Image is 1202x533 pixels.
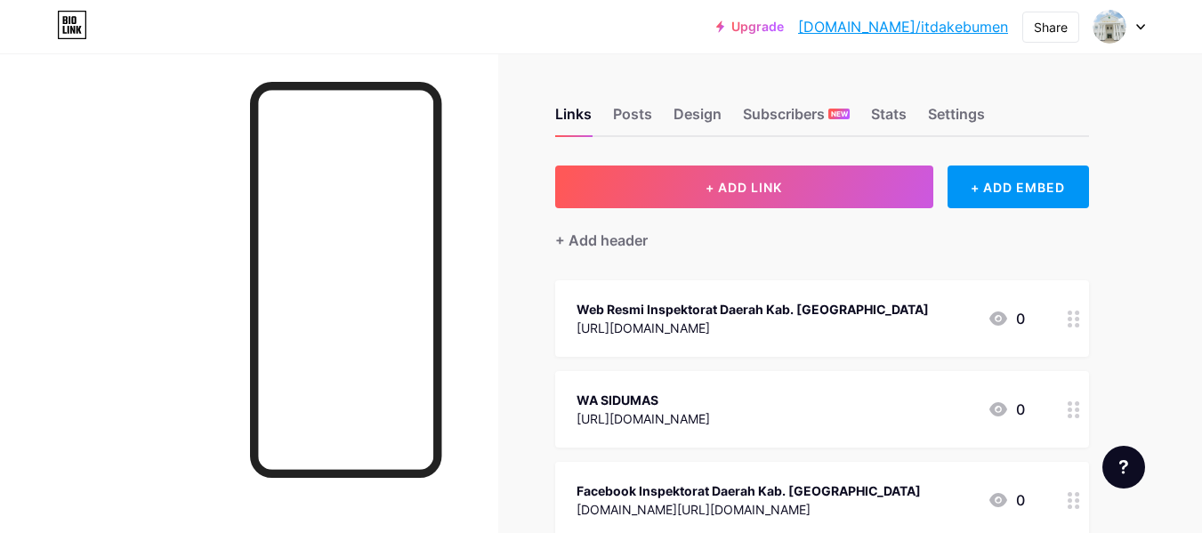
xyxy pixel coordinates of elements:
[988,308,1025,329] div: 0
[577,500,921,519] div: [DOMAIN_NAME][URL][DOMAIN_NAME]
[928,103,985,135] div: Settings
[555,103,592,135] div: Links
[577,319,929,337] div: [URL][DOMAIN_NAME]
[706,180,782,195] span: + ADD LINK
[577,300,929,319] div: Web Resmi Inspektorat Daerah Kab. [GEOGRAPHIC_DATA]
[674,103,722,135] div: Design
[577,391,710,409] div: WA SIDUMAS
[577,409,710,428] div: [URL][DOMAIN_NAME]
[743,103,850,135] div: Subscribers
[555,230,648,251] div: + Add header
[831,109,848,119] span: NEW
[1034,18,1068,36] div: Share
[555,166,933,208] button: + ADD LINK
[988,489,1025,511] div: 0
[1093,10,1126,44] img: itdakebumen
[988,399,1025,420] div: 0
[948,166,1089,208] div: + ADD EMBED
[577,481,921,500] div: Facebook Inspektorat Daerah Kab. [GEOGRAPHIC_DATA]
[613,103,652,135] div: Posts
[716,20,784,34] a: Upgrade
[798,16,1008,37] a: [DOMAIN_NAME]/itdakebumen
[871,103,907,135] div: Stats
